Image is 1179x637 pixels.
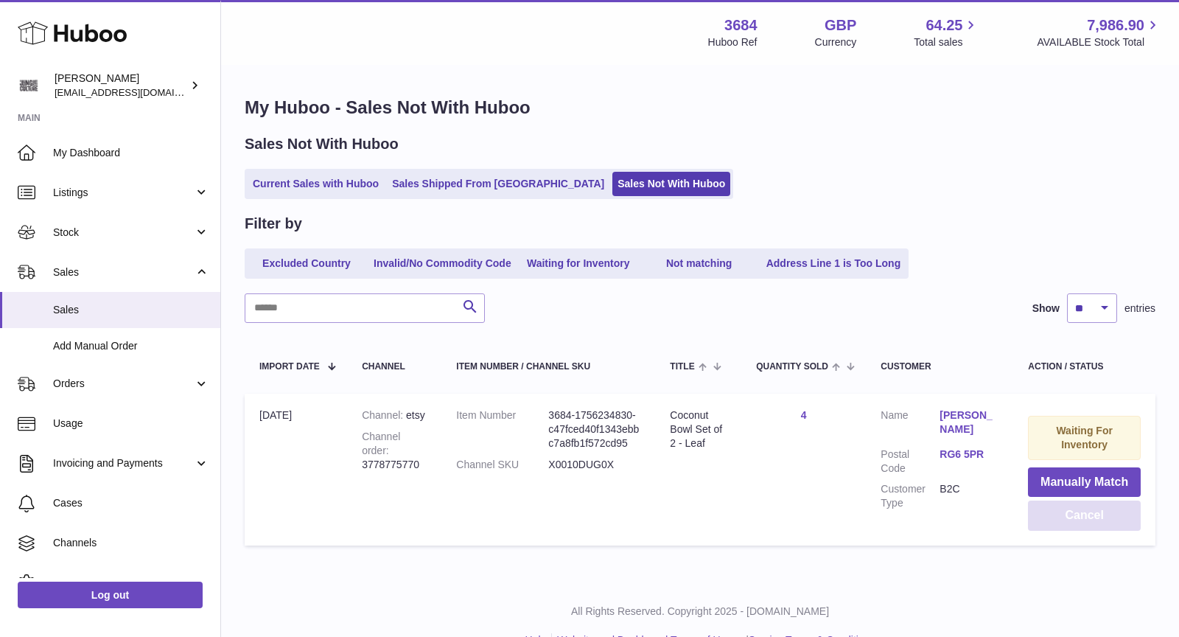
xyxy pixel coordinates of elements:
[368,251,517,276] a: Invalid/No Commodity Code
[248,251,365,276] a: Excluded Country
[245,394,347,546] td: [DATE]
[53,377,194,391] span: Orders
[801,409,807,421] a: 4
[362,409,406,421] strong: Channel
[55,72,187,100] div: [PERSON_NAME]
[881,362,998,372] div: Customer
[362,431,400,456] strong: Channel order
[670,408,727,450] div: Coconut Bowl Set of 2 - Leaf
[548,408,640,450] dd: 3684-1756234830-c47fced40f1343ebbc7a8fb1f572cd95
[1056,425,1112,450] strong: Waiting For Inventory
[1028,501,1141,531] button: Cancel
[53,339,209,353] span: Add Manual Order
[756,362,828,372] span: Quantity Sold
[881,448,940,476] dt: Postal Code
[387,172,609,196] a: Sales Shipped From [GEOGRAPHIC_DATA]
[940,448,998,462] a: RG6 5PR
[456,458,548,472] dt: Channel SKU
[248,172,384,196] a: Current Sales with Huboo
[1028,467,1141,498] button: Manually Match
[1124,302,1155,316] span: entries
[18,74,40,97] img: theinternationalventure@gmail.com
[914,15,979,49] a: 64.25 Total sales
[53,265,194,279] span: Sales
[548,458,640,472] dd: X0010DUG0X
[53,303,209,317] span: Sales
[259,362,320,372] span: Import date
[245,134,399,154] h2: Sales Not With Huboo
[825,15,856,35] strong: GBP
[1028,362,1141,372] div: Action / Status
[940,408,998,436] a: [PERSON_NAME]
[881,482,940,510] dt: Customer Type
[233,605,1167,619] p: All Rights Reserved. Copyright 2025 - [DOMAIN_NAME]
[815,35,857,49] div: Currency
[53,456,194,470] span: Invoicing and Payments
[914,35,979,49] span: Total sales
[53,496,209,510] span: Cases
[456,362,640,372] div: Item Number / Channel SKU
[245,96,1155,119] h1: My Huboo - Sales Not With Huboo
[926,15,962,35] span: 64.25
[724,15,758,35] strong: 3684
[670,362,694,372] span: Title
[1032,302,1060,316] label: Show
[456,408,548,450] dt: Item Number
[1087,15,1144,35] span: 7,986.90
[53,576,209,590] span: Settings
[362,430,427,472] div: 3778775770
[362,362,427,372] div: Channel
[18,582,203,608] a: Log out
[612,172,730,196] a: Sales Not With Huboo
[940,482,998,510] dd: B2C
[53,536,209,550] span: Channels
[53,146,209,160] span: My Dashboard
[881,408,940,440] dt: Name
[53,186,194,200] span: Listings
[1037,15,1161,49] a: 7,986.90 AVAILABLE Stock Total
[53,417,209,431] span: Usage
[1037,35,1161,49] span: AVAILABLE Stock Total
[640,251,758,276] a: Not matching
[245,214,302,234] h2: Filter by
[708,35,758,49] div: Huboo Ref
[53,226,194,240] span: Stock
[519,251,637,276] a: Waiting for Inventory
[761,251,906,276] a: Address Line 1 is Too Long
[362,408,427,422] div: etsy
[55,86,217,98] span: [EMAIL_ADDRESS][DOMAIN_NAME]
